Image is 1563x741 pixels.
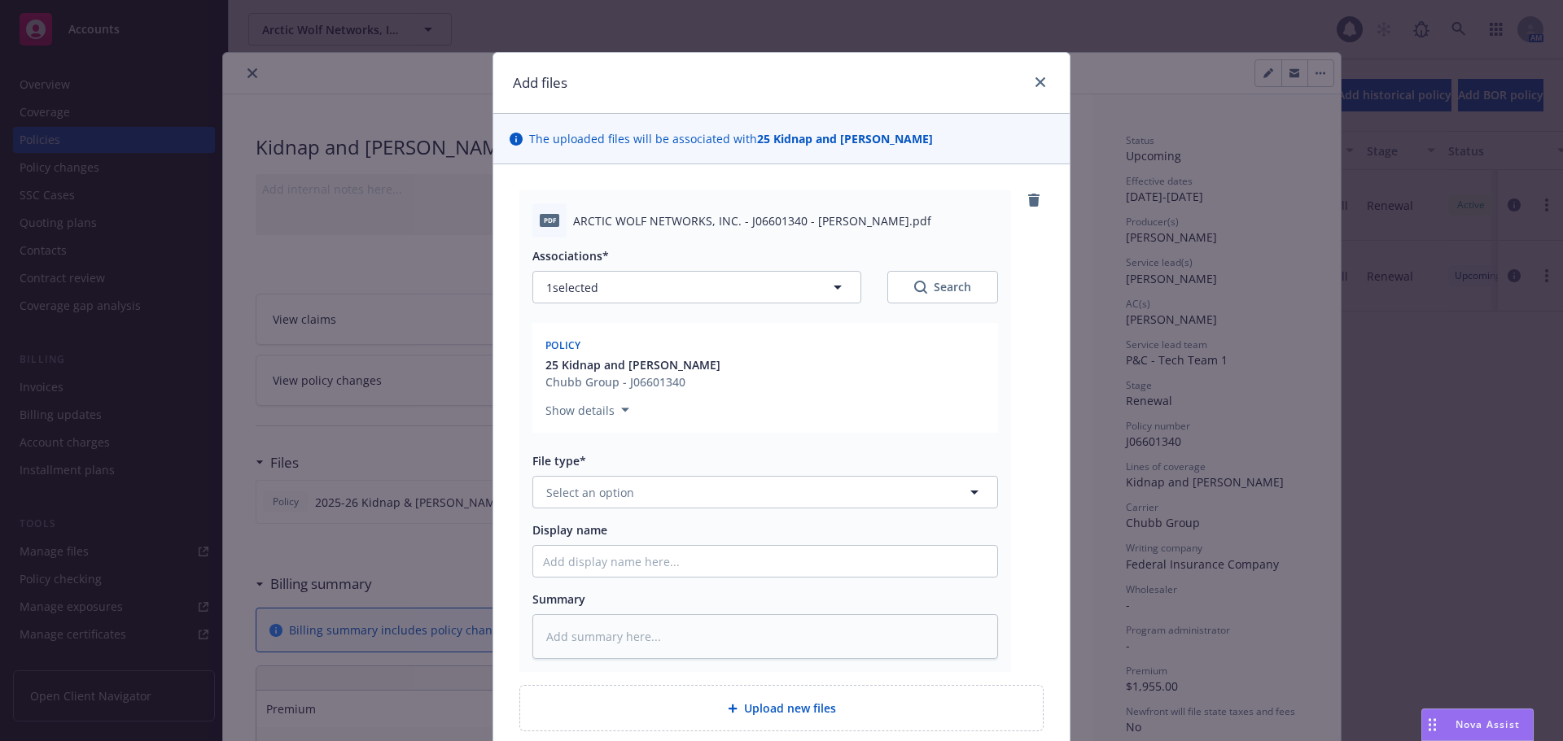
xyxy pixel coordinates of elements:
input: Add display name here... [533,546,997,577]
span: Display name [532,522,607,538]
button: Nova Assist [1421,708,1534,741]
span: Nova Assist [1456,717,1520,731]
span: Select an option [546,484,634,501]
button: Select an option [532,476,998,508]
div: Drag to move [1422,709,1443,740]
